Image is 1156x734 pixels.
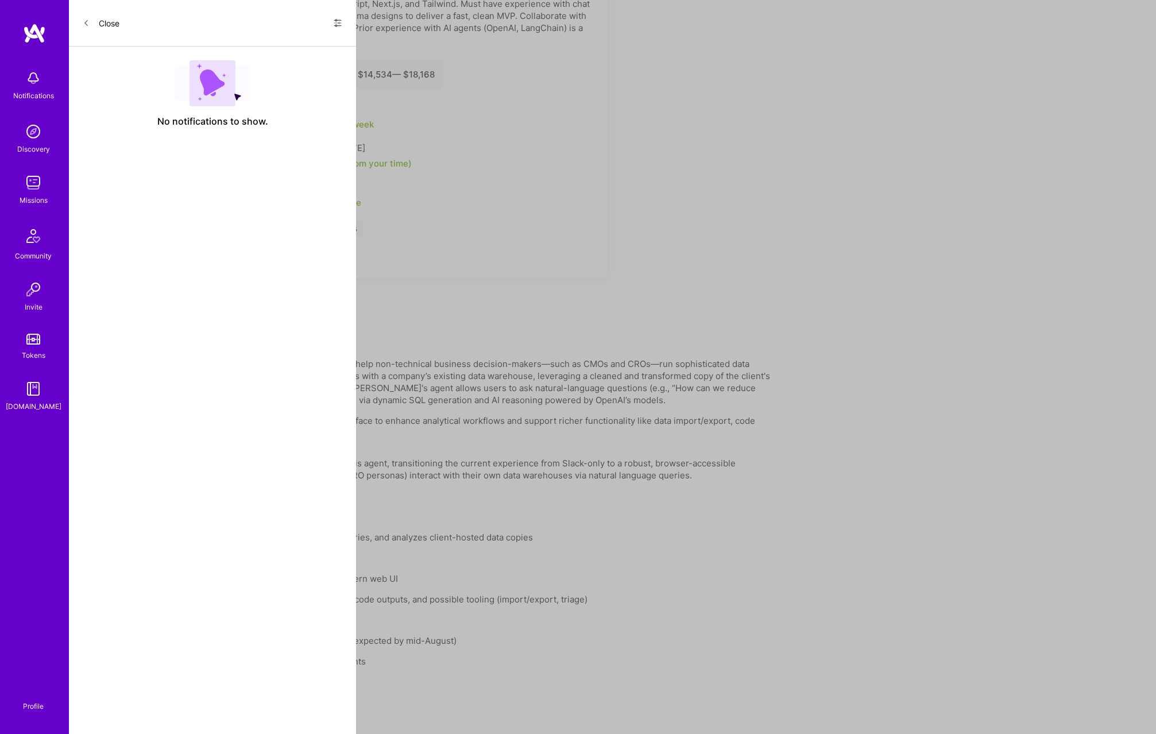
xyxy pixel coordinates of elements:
img: logo [23,23,46,44]
img: discovery [22,120,45,143]
img: bell [22,67,45,90]
img: Community [20,222,47,250]
img: empty [175,60,250,106]
img: guide book [22,377,45,400]
div: Invite [25,301,42,313]
div: Community [15,250,52,262]
div: Notifications [13,90,54,102]
div: Missions [20,194,48,206]
div: Profile [23,700,44,711]
img: tokens [26,334,40,345]
div: Tokens [22,349,45,361]
img: Invite [22,278,45,301]
div: Discovery [17,143,50,155]
div: [DOMAIN_NAME] [6,400,61,412]
a: Profile [19,688,48,711]
span: No notifications to show. [157,115,268,128]
button: Close [83,14,119,32]
img: teamwork [22,171,45,194]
